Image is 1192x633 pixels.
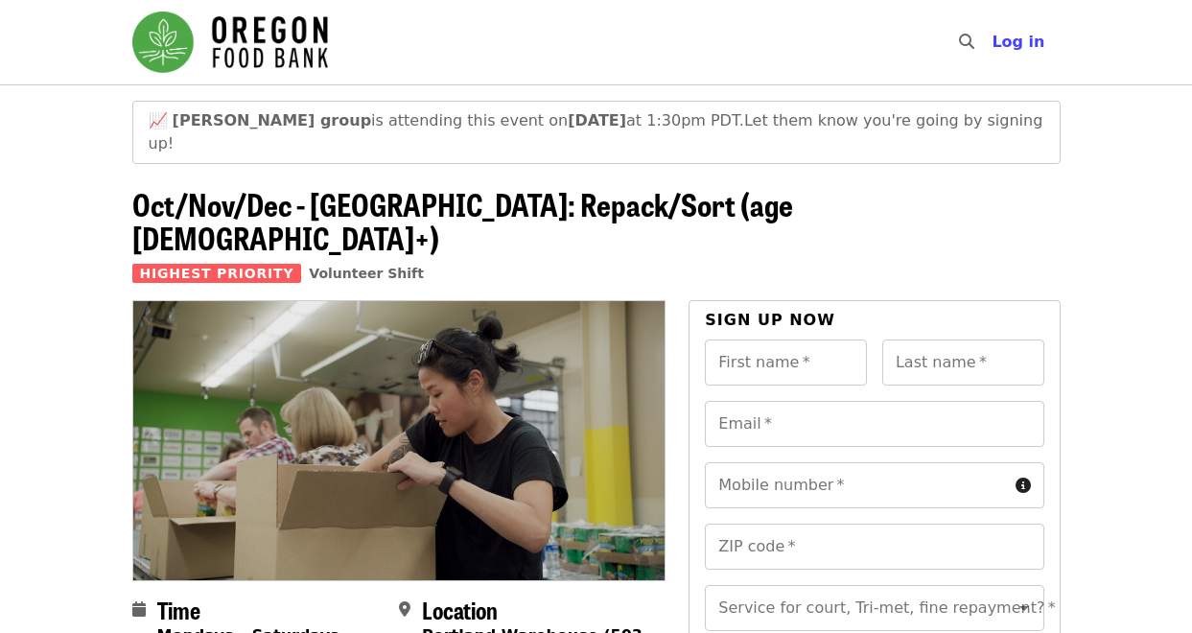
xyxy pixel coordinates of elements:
span: Oct/Nov/Dec - [GEOGRAPHIC_DATA]: Repack/Sort (age [DEMOGRAPHIC_DATA]+) [132,181,793,260]
input: Mobile number [705,462,1007,508]
input: ZIP code [705,524,1043,570]
span: Highest Priority [132,264,302,283]
input: First name [705,340,867,386]
a: Volunteer Shift [309,266,424,281]
span: Location [422,593,498,626]
img: Oregon Food Bank - Home [132,12,328,73]
strong: [PERSON_NAME] group [173,111,372,129]
span: Log in [992,33,1044,51]
img: Oct/Nov/Dec - Portland: Repack/Sort (age 8+) organized by Oregon Food Bank [133,301,666,579]
span: Time [157,593,200,626]
input: Search [986,19,1001,65]
strong: [DATE] [568,111,626,129]
i: circle-info icon [1016,477,1031,495]
input: Email [705,401,1043,447]
i: map-marker-alt icon [399,600,410,619]
span: growth emoji [149,111,168,129]
span: Sign up now [705,311,835,329]
button: Log in [976,23,1060,61]
button: Open [1011,595,1038,621]
i: search icon [959,33,974,51]
span: is attending this event on at 1:30pm PDT. [173,111,744,129]
input: Last name [882,340,1044,386]
i: calendar icon [132,600,146,619]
